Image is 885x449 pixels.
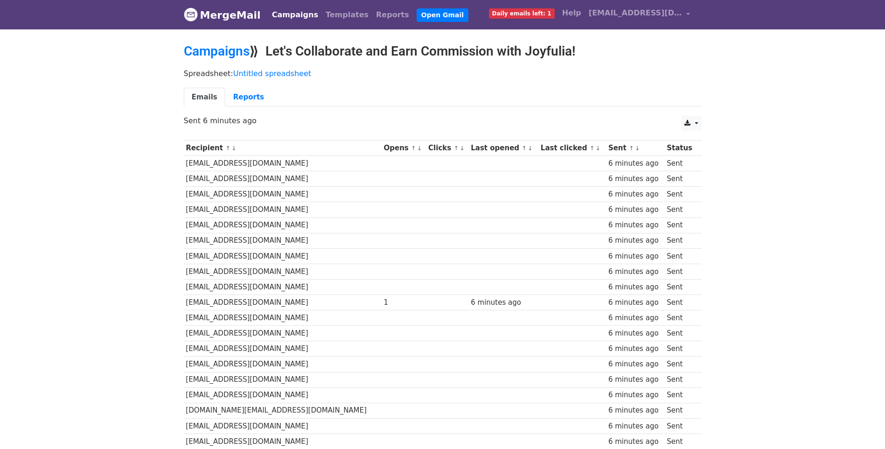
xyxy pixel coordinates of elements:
td: Sent [664,171,697,187]
td: [EMAIL_ADDRESS][DOMAIN_NAME] [184,372,382,387]
td: [DOMAIN_NAME][EMAIL_ADDRESS][DOMAIN_NAME] [184,403,382,418]
a: ↓ [231,145,237,152]
td: Sent [664,341,697,357]
a: Templates [322,6,372,24]
h2: ⟫ Let's Collaborate and Earn Commission with Joyfulia! [184,43,702,59]
a: Help [558,4,585,22]
a: Reports [225,88,272,107]
div: 6 minutes ago [608,390,662,400]
td: [EMAIL_ADDRESS][DOMAIN_NAME] [184,264,382,279]
a: Reports [372,6,413,24]
td: [EMAIL_ADDRESS][DOMAIN_NAME] [184,279,382,295]
div: 1 [383,297,424,308]
a: Daily emails left: 1 [485,4,558,22]
div: 6 minutes ago [608,174,662,184]
div: 6 minutes ago [608,344,662,354]
a: ↑ [411,145,416,152]
a: ↑ [453,145,459,152]
a: [EMAIL_ADDRESS][DOMAIN_NAME] [585,4,694,26]
td: [EMAIL_ADDRESS][DOMAIN_NAME] [184,434,382,449]
td: Sent [664,264,697,279]
div: 6 minutes ago [608,282,662,293]
div: 6 minutes ago [608,235,662,246]
th: Last clicked [538,140,606,156]
p: Spreadsheet: [184,69,702,78]
span: Daily emails left: 1 [489,8,555,19]
div: 6 minutes ago [608,328,662,339]
span: [EMAIL_ADDRESS][DOMAIN_NAME] [589,7,682,19]
div: 6 minutes ago [608,313,662,323]
th: Opens [382,140,426,156]
p: Sent 6 minutes ago [184,116,702,126]
a: ↑ [590,145,595,152]
img: MergeMail logo [184,7,198,21]
td: Sent [664,418,697,434]
a: ↓ [595,145,600,152]
div: 6 minutes ago [608,204,662,215]
td: [EMAIL_ADDRESS][DOMAIN_NAME] [184,187,382,202]
a: ↓ [635,145,640,152]
td: [EMAIL_ADDRESS][DOMAIN_NAME] [184,233,382,248]
td: [EMAIL_ADDRESS][DOMAIN_NAME] [184,326,382,341]
td: [EMAIL_ADDRESS][DOMAIN_NAME] [184,156,382,171]
a: ↑ [225,145,230,152]
td: [EMAIL_ADDRESS][DOMAIN_NAME] [184,357,382,372]
th: Clicks [426,140,468,156]
div: 6 minutes ago [608,267,662,277]
td: [EMAIL_ADDRESS][DOMAIN_NAME] [184,217,382,233]
td: Sent [664,357,697,372]
td: Sent [664,310,697,326]
a: Campaigns [268,6,322,24]
td: Sent [664,248,697,264]
th: Status [664,140,697,156]
div: 6 minutes ago [608,359,662,370]
td: Sent [664,279,697,295]
a: ↓ [460,145,465,152]
th: Last opened [468,140,538,156]
td: Sent [664,387,697,403]
div: 6 minutes ago [608,297,662,308]
div: 6 minutes ago [608,405,662,416]
a: MergeMail [184,5,261,25]
td: [EMAIL_ADDRESS][DOMAIN_NAME] [184,171,382,187]
a: ↑ [629,145,634,152]
td: Sent [664,217,697,233]
a: ↓ [528,145,533,152]
a: Emails [184,88,225,107]
div: 6 minutes ago [608,158,662,169]
td: [EMAIL_ADDRESS][DOMAIN_NAME] [184,341,382,357]
td: Sent [664,187,697,202]
td: Sent [664,434,697,449]
td: Sent [664,372,697,387]
th: Recipient [184,140,382,156]
td: Sent [664,326,697,341]
a: ↓ [417,145,422,152]
div: 6 minutes ago [608,374,662,385]
td: [EMAIL_ADDRESS][DOMAIN_NAME] [184,418,382,434]
div: 6 minutes ago [608,421,662,432]
td: [EMAIL_ADDRESS][DOMAIN_NAME] [184,387,382,403]
td: [EMAIL_ADDRESS][DOMAIN_NAME] [184,310,382,326]
td: [EMAIL_ADDRESS][DOMAIN_NAME] [184,202,382,217]
td: [EMAIL_ADDRESS][DOMAIN_NAME] [184,248,382,264]
div: 6 minutes ago [608,436,662,447]
th: Sent [606,140,664,156]
td: [EMAIL_ADDRESS][DOMAIN_NAME] [184,295,382,310]
div: 6 minutes ago [608,189,662,200]
td: Sent [664,295,697,310]
td: Sent [664,156,697,171]
a: ↑ [522,145,527,152]
td: Sent [664,403,697,418]
a: Untitled spreadsheet [233,69,311,78]
a: Open Gmail [417,8,468,22]
td: Sent [664,233,697,248]
div: 6 minutes ago [608,251,662,262]
td: Sent [664,202,697,217]
div: 6 minutes ago [471,297,536,308]
a: Campaigns [184,43,250,59]
div: 6 minutes ago [608,220,662,231]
